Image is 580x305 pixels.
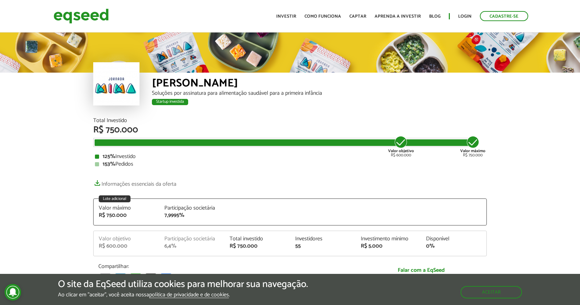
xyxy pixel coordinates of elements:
div: 6,4% [164,243,220,249]
a: política de privacidade e de cookies [149,292,229,298]
div: Participação societária [164,236,220,242]
a: Informações essenciais da oferta [93,177,176,187]
p: Compartilhar: [98,263,350,270]
a: Falar com a EqSeed [361,263,482,277]
div: R$ 600.000 [388,135,414,157]
strong: Valor máximo [460,148,485,154]
div: Pedidos [95,161,485,167]
div: Investimento mínimo [361,236,416,242]
a: Investir [276,14,296,19]
div: R$ 600.000 [99,243,154,249]
div: Valor máximo [99,205,154,211]
strong: 153% [103,159,115,169]
a: Cadastre-se [480,11,528,21]
a: Share [159,273,173,285]
a: Captar [349,14,366,19]
div: R$ 750.000 [460,135,485,157]
a: WhatsApp [129,273,143,285]
div: Soluções por assinatura para alimentação saudável para a primeira infância [152,91,487,96]
strong: 125% [103,152,115,161]
button: Aceitar [461,286,522,298]
a: Aprenda a investir [375,14,421,19]
a: Como funciona [304,14,341,19]
div: Investido [95,154,485,159]
div: R$ 5.000 [361,243,416,249]
a: Login [458,14,472,19]
a: X [144,273,158,285]
div: Valor objetivo [99,236,154,242]
img: EqSeed [54,7,109,25]
div: Disponível [426,236,481,242]
div: Investidores [295,236,350,242]
div: Startup investida [152,99,188,105]
div: R$ 750.000 [230,243,285,249]
div: R$ 750.000 [93,126,487,135]
div: 0% [426,243,481,249]
div: Total investido [230,236,285,242]
div: 7,9995% [164,213,220,218]
a: Blog [429,14,441,19]
div: Lote adicional [99,195,130,202]
a: Email [98,273,112,285]
h5: O site da EqSeed utiliza cookies para melhorar sua navegação. [58,279,308,290]
div: 55 [295,243,350,249]
div: [PERSON_NAME] [152,78,487,91]
div: Participação societária [164,205,220,211]
div: R$ 750.000 [99,213,154,218]
div: Total Investido [93,118,487,123]
p: Ao clicar em "aceitar", você aceita nossa . [58,292,308,298]
strong: Valor objetivo [388,148,414,154]
a: LinkedIn [114,273,127,285]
